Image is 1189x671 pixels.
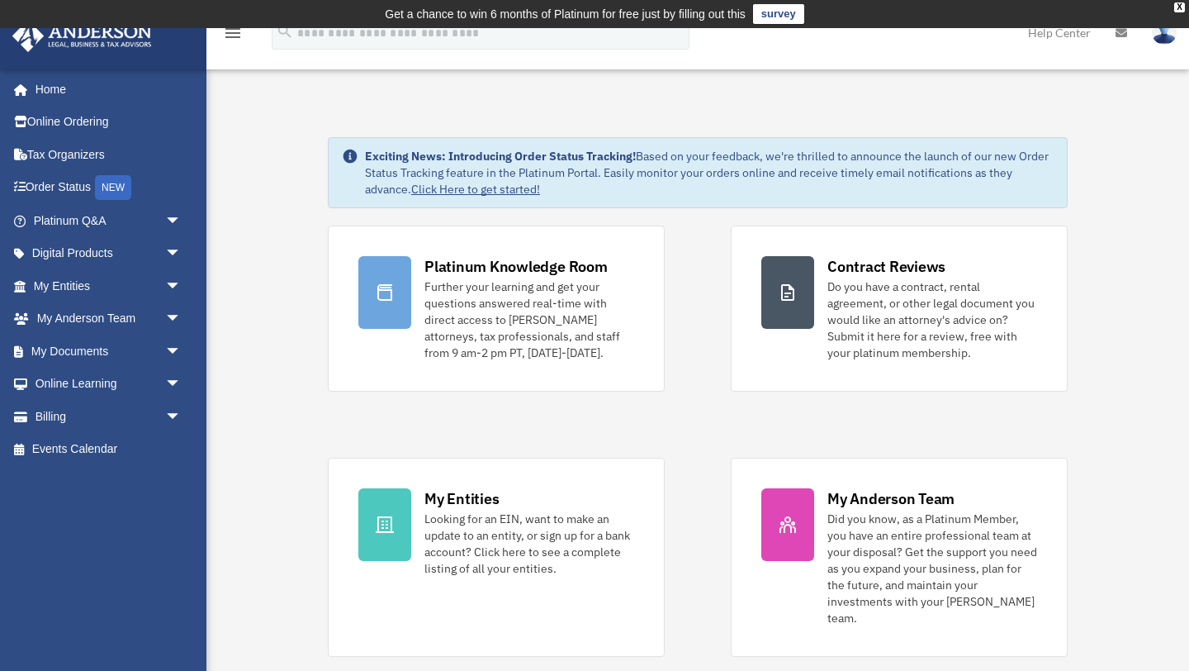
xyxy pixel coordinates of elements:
div: Do you have a contract, rental agreement, or other legal document you would like an attorney's ad... [827,278,1037,361]
a: Events Calendar [12,433,206,466]
a: Digital Productsarrow_drop_down [12,237,206,270]
i: search [276,22,294,40]
div: Contract Reviews [827,256,945,277]
div: Further your learning and get your questions answered real-time with direct access to [PERSON_NAM... [424,278,634,361]
strong: Exciting News: Introducing Order Status Tracking! [365,149,636,164]
span: arrow_drop_down [165,368,198,402]
a: survey [753,4,804,24]
a: Billingarrow_drop_down [12,400,206,433]
a: Platinum Knowledge Room Further your learning and get your questions answered real-time with dire... [328,226,665,392]
div: Platinum Knowledge Room [424,256,608,277]
a: My Entities Looking for an EIN, want to make an update to an entity, or sign up for a bank accoun... [328,458,665,657]
a: Home [12,73,198,106]
div: Get a chance to win 6 months of Platinum for free just by filling out this [385,4,746,24]
div: Looking for an EIN, want to make an update to an entity, or sign up for a bank account? Click her... [424,511,634,577]
div: close [1174,2,1185,12]
img: Anderson Advisors Platinum Portal [7,20,157,52]
a: Online Ordering [12,106,206,139]
a: My Entitiesarrow_drop_down [12,269,206,302]
span: arrow_drop_down [165,302,198,336]
img: User Pic [1152,21,1177,45]
a: Tax Organizers [12,138,206,171]
a: My Anderson Teamarrow_drop_down [12,302,206,335]
a: Online Learningarrow_drop_down [12,368,206,401]
span: arrow_drop_down [165,269,198,303]
div: My Anderson Team [827,488,955,509]
span: arrow_drop_down [165,237,198,271]
span: arrow_drop_down [165,400,198,434]
a: menu [223,29,243,43]
a: My Anderson Team Did you know, as a Platinum Member, you have an entire professional team at your... [731,458,1068,657]
span: arrow_drop_down [165,335,198,369]
div: NEW [95,175,131,200]
a: My Documentsarrow_drop_down [12,335,206,368]
a: Platinum Q&Aarrow_drop_down [12,204,206,237]
div: Based on your feedback, we're thrilled to announce the launch of our new Order Status Tracking fe... [365,148,1054,197]
a: Contract Reviews Do you have a contract, rental agreement, or other legal document you would like... [731,226,1068,392]
a: Order StatusNEW [12,171,206,205]
i: menu [223,23,243,43]
span: arrow_drop_down [165,204,198,238]
div: Did you know, as a Platinum Member, you have an entire professional team at your disposal? Get th... [827,511,1037,626]
a: Click Here to get started! [411,182,540,197]
div: My Entities [424,488,499,509]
